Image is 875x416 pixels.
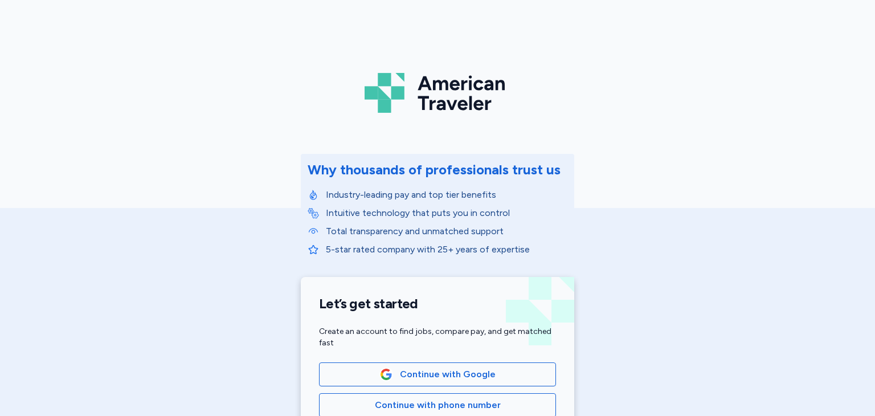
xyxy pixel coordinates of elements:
[400,368,496,381] span: Continue with Google
[319,362,556,386] button: Google LogoContinue with Google
[319,326,556,349] div: Create an account to find jobs, compare pay, and get matched fast
[375,398,501,412] span: Continue with phone number
[380,368,392,381] img: Google Logo
[326,206,567,220] p: Intuitive technology that puts you in control
[365,68,510,117] img: Logo
[308,161,561,179] div: Why thousands of professionals trust us
[326,243,567,256] p: 5-star rated company with 25+ years of expertise
[326,225,567,238] p: Total transparency and unmatched support
[319,295,556,312] h1: Let’s get started
[326,188,567,202] p: Industry-leading pay and top tier benefits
